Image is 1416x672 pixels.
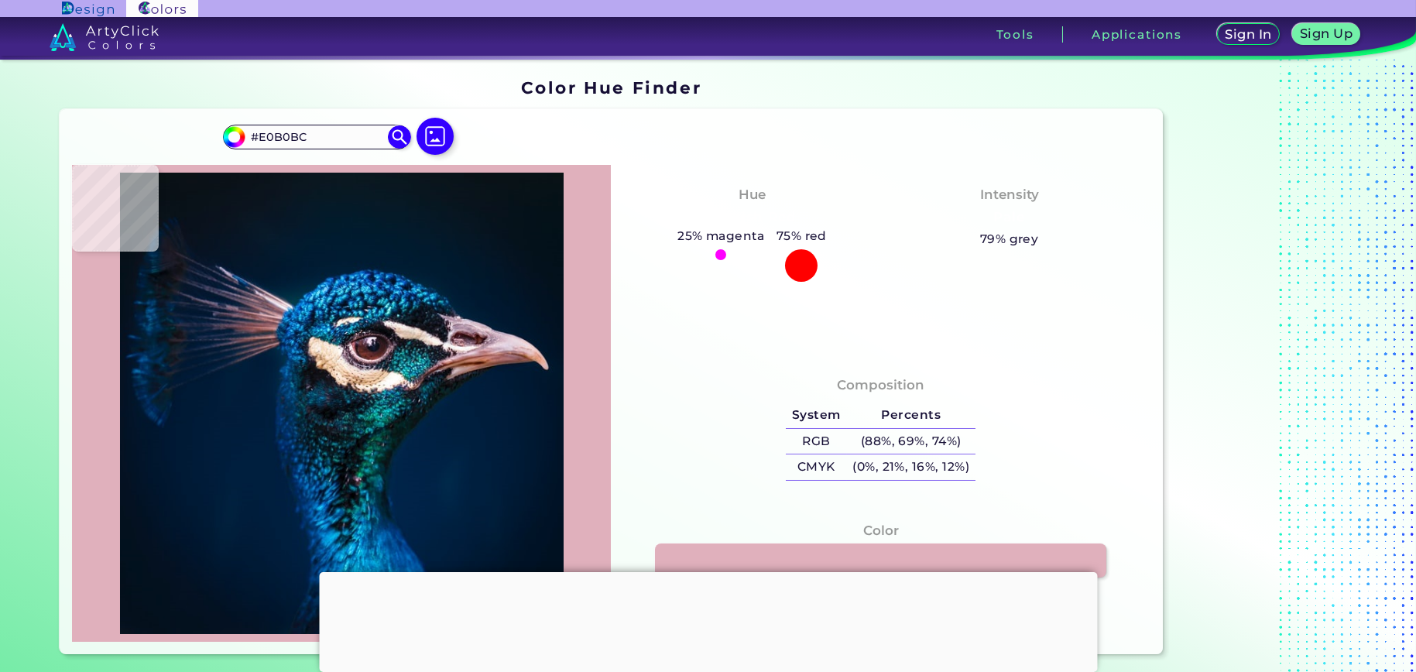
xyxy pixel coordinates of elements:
img: logo_artyclick_colors_white.svg [50,23,159,51]
h4: Composition [837,374,924,396]
iframe: Advertisement [1169,73,1363,660]
h5: 25% magenta [671,226,770,246]
a: Sign In [1220,25,1277,44]
iframe: Advertisement [319,572,1097,668]
h5: Sign Up [1302,28,1350,39]
h4: Color [863,519,899,542]
a: Sign Up [1296,25,1357,44]
h5: (0%, 21%, 16%, 12%) [847,454,975,480]
h5: 75% red [770,226,833,246]
h4: Intensity [980,183,1039,206]
h5: System [786,403,846,428]
h4: Hue [739,183,766,206]
input: type color.. [245,126,389,147]
h5: (88%, 69%, 74%) [847,429,975,454]
img: img_pavlin.jpg [80,173,603,634]
img: icon search [388,125,411,149]
h5: Sign In [1227,29,1270,40]
h5: RGB [786,429,846,454]
img: icon picture [417,118,454,155]
img: ArtyClick Design logo [62,2,114,16]
h5: Percents [847,403,975,428]
h5: 79% grey [980,229,1039,249]
h3: Tools [996,29,1034,40]
h1: Color Hue Finder [521,76,701,99]
h3: Pale [987,208,1031,227]
h3: Pinkish Red [701,208,803,227]
h5: CMYK [786,454,846,480]
h3: Applications [1092,29,1182,40]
